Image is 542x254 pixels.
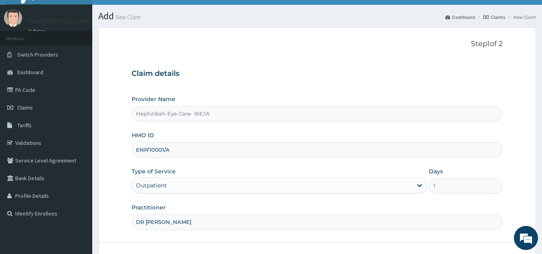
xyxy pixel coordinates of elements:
h3: Claim details [132,69,503,78]
div: Minimize live chat window [132,4,151,23]
img: User Image [4,9,22,27]
p: Step 1 of 2 [132,40,503,49]
h1: Add [98,11,536,21]
div: Chat with us now [42,45,135,55]
label: Provider Name [132,95,175,103]
span: Dashboard [17,69,43,76]
a: Dashboard [445,14,475,20]
label: HMO ID [132,131,154,139]
p: Hephzibah Eyecare [28,17,88,24]
li: New Claim [506,14,536,20]
input: Enter Name [132,214,503,230]
span: Tariffs [17,122,32,129]
textarea: Type your message and hit 'Enter' [4,169,153,197]
label: Practitioner [132,203,166,211]
span: Switch Providers [17,51,58,58]
small: New Claim [114,14,141,20]
label: Type of Service [132,167,176,175]
input: Enter HMO ID [132,142,503,158]
label: Days [429,167,443,175]
a: Online [28,28,47,34]
img: d_794563401_company_1708531726252_794563401 [15,40,32,60]
span: We're online! [47,76,111,157]
a: Claims [483,14,505,20]
div: Outpatient [136,181,167,189]
span: Claims [17,104,33,111]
